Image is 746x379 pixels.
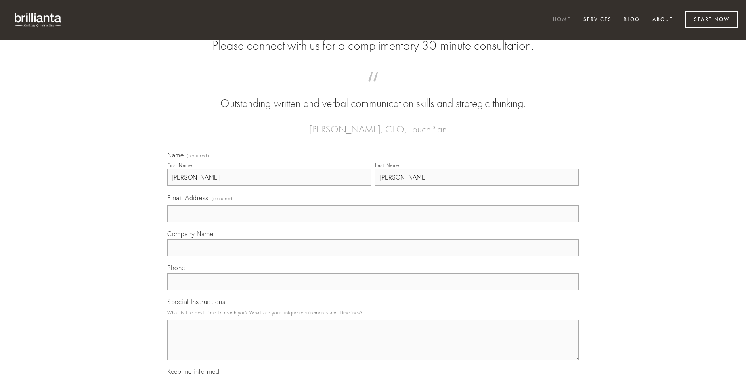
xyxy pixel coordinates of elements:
[8,8,69,31] img: brillianta - research, strategy, marketing
[167,264,185,272] span: Phone
[548,13,576,27] a: Home
[167,194,209,202] span: Email Address
[167,230,213,238] span: Company Name
[180,80,566,96] span: “
[578,13,617,27] a: Services
[167,151,184,159] span: Name
[167,38,579,53] h2: Please connect with us for a complimentary 30-minute consultation.
[167,307,579,318] p: What is the best time to reach you? What are your unique requirements and timelines?
[685,11,738,28] a: Start Now
[167,162,192,168] div: First Name
[186,153,209,158] span: (required)
[212,193,234,204] span: (required)
[618,13,645,27] a: Blog
[647,13,678,27] a: About
[375,162,399,168] div: Last Name
[167,297,225,306] span: Special Instructions
[180,111,566,137] figcaption: — [PERSON_NAME], CEO, TouchPlan
[167,367,219,375] span: Keep me informed
[180,80,566,111] blockquote: Outstanding written and verbal communication skills and strategic thinking.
